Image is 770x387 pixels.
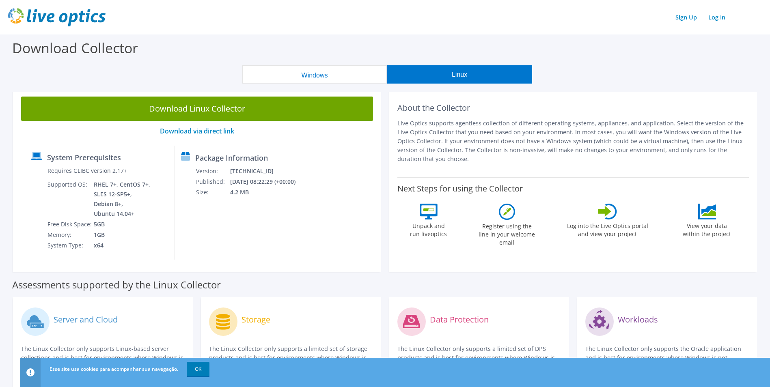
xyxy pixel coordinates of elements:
[230,176,306,187] td: [DATE] 08:22:29 (+00:00)
[93,230,152,240] td: 1GB
[196,176,230,187] td: Published:
[21,97,373,121] a: Download Linux Collector
[47,230,93,240] td: Memory:
[387,65,532,84] button: Linux
[8,8,106,26] img: live_optics_svg.svg
[47,153,121,161] label: System Prerequisites
[397,119,749,163] p: Live Optics supports agentless collection of different operating systems, appliances, and applica...
[50,365,178,372] span: Esse site usa cookies para acompanhar sua navegação.
[618,316,658,324] label: Workloads
[397,184,523,193] label: Next Steps for using the Collector
[93,179,152,219] td: RHEL 7+, CentOS 7+, SLES 12-SP5+, Debian 8+, Ubuntu 14.04+
[196,166,230,176] td: Version:
[93,240,152,251] td: x64
[47,179,93,219] td: Supported OS:
[47,167,127,175] label: Requires GLIBC version 2.17+
[21,344,185,371] p: The Linux Collector only supports Linux-based server collections and is best for environments whe...
[209,344,373,371] p: The Linux Collector only supports a limited set of storage products and is best for environments ...
[567,219,649,238] label: Log into the Live Optics portal and view your project
[430,316,489,324] label: Data Protection
[12,39,138,57] label: Download Collector
[704,11,729,23] a: Log In
[47,219,93,230] td: Free Disk Space:
[230,166,306,176] td: [TECHNICAL_ID]
[410,219,447,238] label: Unpack and run liveoptics
[196,187,230,198] td: Size:
[585,344,749,371] p: The Linux Collector only supports the Oracle application and is best for environments where Windo...
[12,281,221,289] label: Assessments supported by the Linux Collector
[678,219,736,238] label: View your data within the project
[671,11,701,23] a: Sign Up
[187,362,209,376] a: OK
[477,220,537,247] label: Register using the line in your welcome email
[397,344,561,371] p: The Linux Collector only supports a limited set of DPS products and is best for environments wher...
[195,154,268,162] label: Package Information
[242,65,387,84] button: Windows
[93,219,152,230] td: 5GB
[230,187,306,198] td: 4.2 MB
[397,103,749,113] h2: About the Collector
[242,316,270,324] label: Storage
[47,240,93,251] td: System Type:
[54,316,118,324] label: Server and Cloud
[160,127,234,135] a: Download via direct link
